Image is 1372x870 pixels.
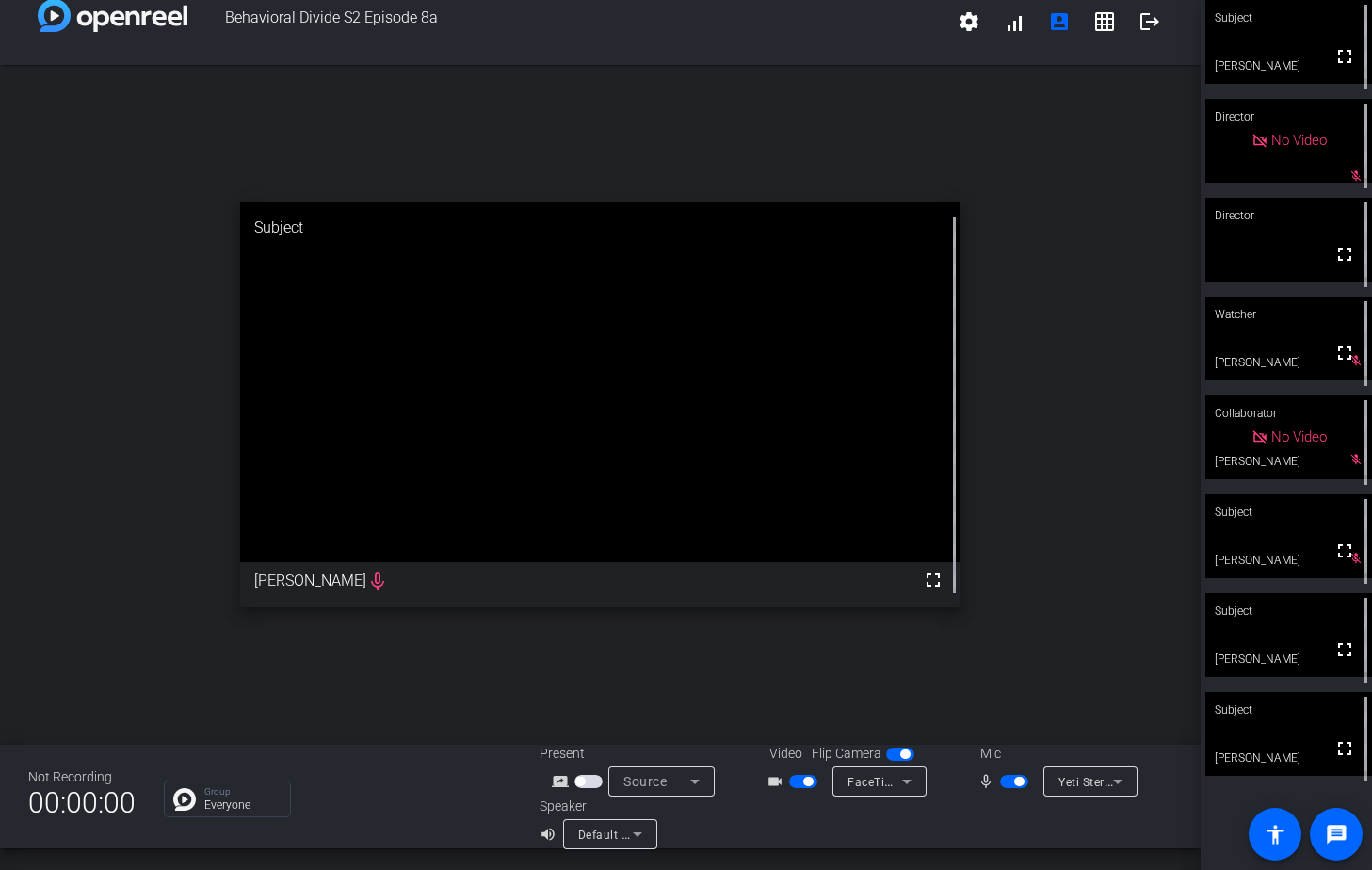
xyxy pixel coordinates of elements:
[204,787,281,797] p: Group
[1048,10,1071,33] mat-icon: account_box
[204,799,281,811] p: Everyone
[1333,243,1356,266] mat-icon: fullscreen
[1271,428,1327,445] span: No Video
[578,827,672,842] span: Default - AirPods
[958,10,980,33] mat-icon: settings
[769,744,802,764] span: Video
[1205,395,1372,431] div: Collaborator
[1205,692,1372,728] div: Subject
[540,797,653,816] div: Speaker
[812,744,881,764] span: Flip Camera
[1333,737,1356,760] mat-icon: fullscreen
[767,770,789,793] mat-icon: videocam_outline
[1205,198,1372,234] div: Director
[173,788,196,811] img: Chat Icon
[1205,99,1372,135] div: Director
[240,202,960,253] div: Subject
[1093,10,1116,33] mat-icon: grid_on
[28,780,136,826] span: 00:00:00
[623,774,667,789] span: Source
[1138,10,1161,33] mat-icon: logout
[1333,342,1356,364] mat-icon: fullscreen
[1205,494,1372,530] div: Subject
[540,744,728,764] div: Present
[28,767,136,787] div: Not Recording
[1058,774,1257,789] span: Yeti Stereo Microphone (046d:0ab7)
[1205,593,1372,629] div: Subject
[922,569,944,591] mat-icon: fullscreen
[1325,823,1348,846] mat-icon: message
[977,770,1000,793] mat-icon: mic_none
[552,770,574,793] mat-icon: screen_share_outline
[961,744,1150,764] div: Mic
[847,774,1041,789] span: FaceTime HD Camera (3A71:F4B5)
[1333,540,1356,562] mat-icon: fullscreen
[1333,638,1356,661] mat-icon: fullscreen
[1205,297,1372,332] div: Watcher
[1264,823,1286,846] mat-icon: accessibility
[1271,132,1327,149] span: No Video
[1333,45,1356,68] mat-icon: fullscreen
[540,823,562,846] mat-icon: volume_up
